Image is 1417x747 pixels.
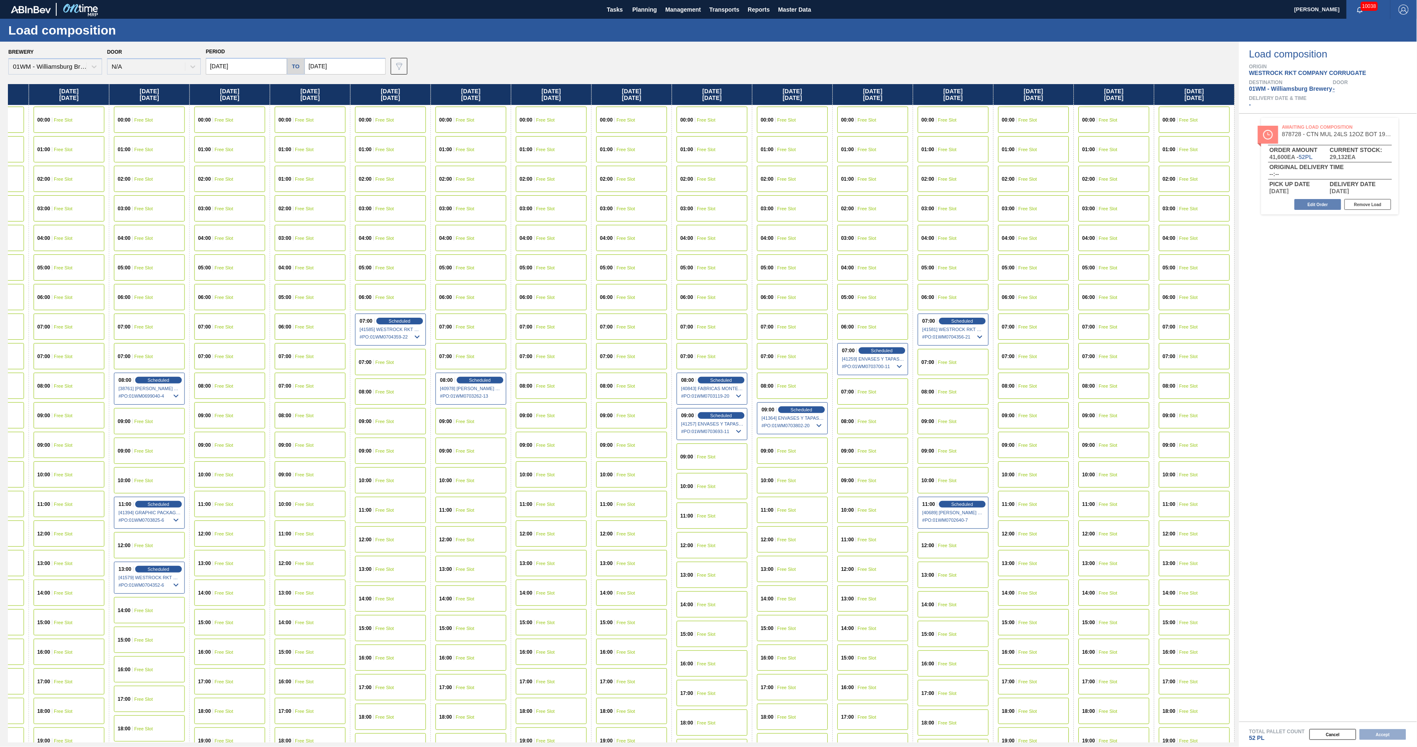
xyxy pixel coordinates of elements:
[709,5,739,15] span: Transports
[1249,49,1417,59] span: Load composition
[1361,2,1378,11] span: 10038
[11,6,51,13] img: TNhmsLtSVTkK8tSr43FrP2fwEKptu5GPRR3wAAAABJRU5ErkJggg==
[1399,5,1409,15] img: Logout
[107,49,122,55] label: Door
[292,63,299,70] h5: to
[632,5,657,15] span: Planning
[606,5,624,15] span: Tasks
[1249,80,1333,85] span: Destination
[206,58,287,75] input: mm/dd/yyyy
[1249,96,1307,101] span: Delivery Date & Time
[1249,64,1417,69] span: Origin
[748,5,770,15] span: Reports
[1347,4,1373,15] button: Notifications
[206,49,225,55] span: Period
[1310,729,1356,740] button: Cancel
[665,5,701,15] span: Management
[1249,85,1332,92] span: 01WM - Williamsburg Brewery
[304,58,386,75] input: mm/dd/yyyy
[8,25,156,35] h1: Load composition
[1249,101,1251,108] span: -
[394,61,404,71] img: icon-filter-gray
[8,49,34,55] label: Brewery
[1333,85,1335,92] span: -
[391,58,407,75] button: icon-filter-gray
[778,5,811,15] span: Master Data
[1249,70,1367,76] span: WESTROCK RKT COMPANY CORRUGATE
